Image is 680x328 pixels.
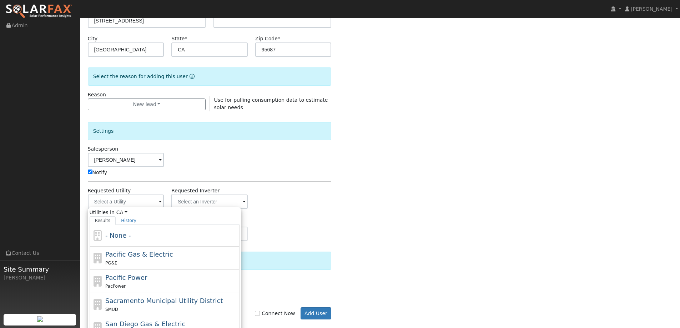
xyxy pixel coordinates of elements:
input: Connect Now [255,311,260,316]
span: Required [185,36,187,41]
label: Requested Inverter [171,187,220,195]
label: Requested Utility [88,187,131,195]
a: Results [90,216,116,225]
input: Select a User [88,153,164,167]
label: State [171,35,187,42]
label: Salesperson [88,145,119,153]
label: Reason [88,91,106,99]
span: Pacific Power [105,274,147,281]
input: Notify [88,170,92,174]
input: Select a Utility [88,195,164,209]
span: PacPower [105,284,126,289]
span: San Diego Gas & Electric [105,320,185,328]
div: Select the reason for adding this user [88,67,332,86]
input: Select an Inverter [171,195,248,209]
a: CA [116,209,127,216]
span: Pacific Gas & Electric [105,251,173,258]
span: - None - [105,232,131,239]
div: Settings [88,122,332,140]
span: SMUD [105,307,118,312]
span: Required [278,36,280,41]
button: Add User [301,307,332,319]
span: Sacramento Municipal Utility District [105,297,223,304]
label: City [88,35,98,42]
button: New lead [88,99,206,111]
img: retrieve [37,316,43,322]
img: SolarFax [5,4,72,19]
label: Connect Now [255,310,295,317]
label: Zip Code [255,35,280,42]
a: History [116,216,142,225]
div: [PERSON_NAME] [4,274,76,282]
span: Utilities in [90,209,240,216]
span: Site Summary [4,264,76,274]
label: Notify [88,169,107,176]
span: PG&E [105,261,117,266]
a: Reason for new user [188,74,195,79]
span: Use for pulling consumption data to estimate solar needs [214,97,328,110]
span: [PERSON_NAME] [631,6,673,12]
